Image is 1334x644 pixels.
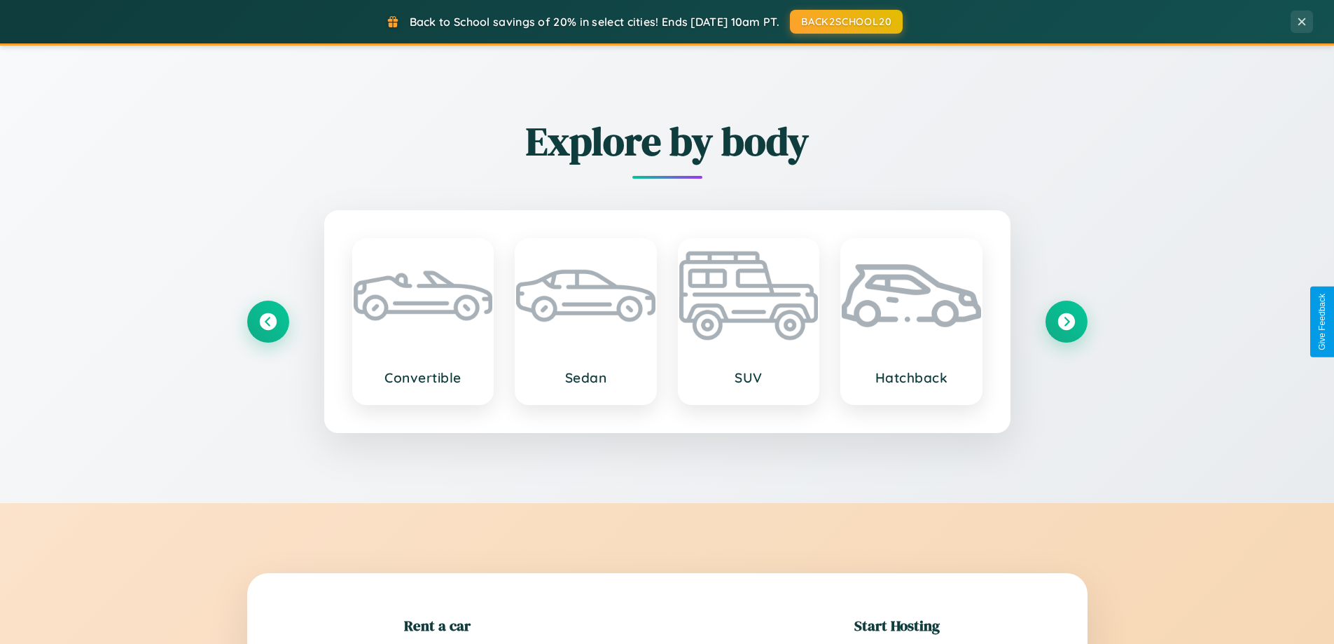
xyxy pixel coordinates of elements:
span: Back to School savings of 20% in select cities! Ends [DATE] 10am PT. [410,15,779,29]
h3: Hatchback [856,369,967,386]
div: Give Feedback [1317,294,1327,350]
h2: Rent a car [404,615,471,636]
button: BACK2SCHOOL20 [790,10,903,34]
h3: Convertible [368,369,479,386]
h3: Sedan [530,369,641,386]
h2: Explore by body [247,114,1088,168]
h3: SUV [693,369,805,386]
h2: Start Hosting [854,615,940,636]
